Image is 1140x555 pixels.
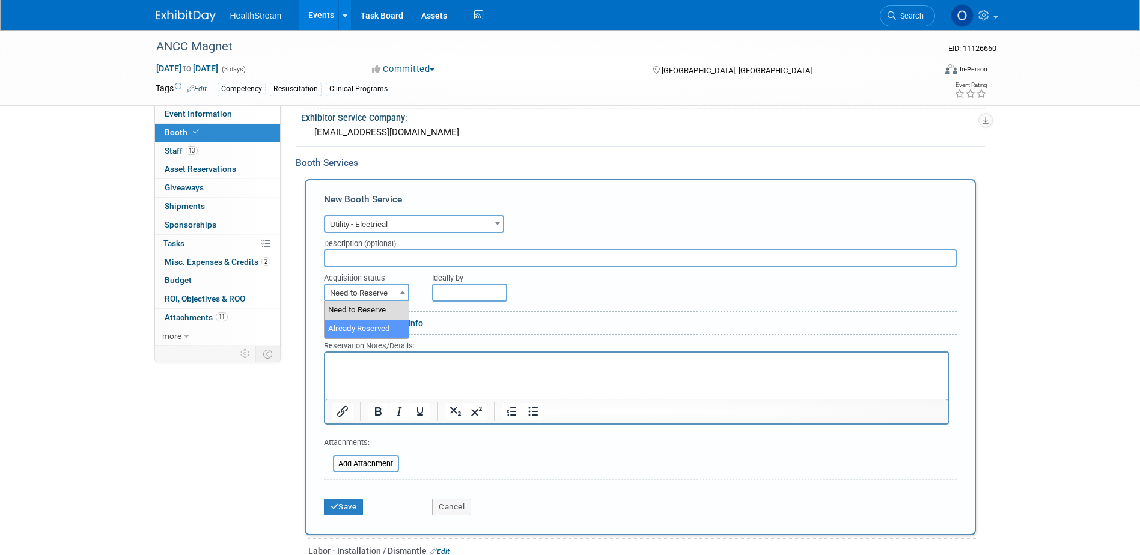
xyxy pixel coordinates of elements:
[163,238,184,248] span: Tasks
[324,284,409,302] span: Need to Reserve
[165,201,205,211] span: Shipments
[155,105,280,123] a: Event Information
[155,124,280,142] a: Booth
[255,346,280,362] td: Toggle Event Tabs
[155,327,280,345] a: more
[432,499,471,515] button: Cancel
[155,309,280,327] a: Attachments11
[235,346,256,362] td: Personalize Event Tab Strip
[155,198,280,216] a: Shipments
[959,65,987,74] div: In-Person
[662,66,812,75] span: [GEOGRAPHIC_DATA], [GEOGRAPHIC_DATA]
[324,193,957,212] div: New Booth Service
[502,403,522,420] button: Numbered list
[165,220,216,229] span: Sponsorships
[218,83,266,96] div: Competency
[216,312,228,321] span: 11
[155,253,280,271] a: Misc. Expenses & Credits2
[261,257,270,266] span: 2
[156,10,216,22] img: ExhibitDay
[324,267,415,284] div: Acquisition status
[165,127,201,137] span: Booth
[156,82,207,96] td: Tags
[165,275,192,285] span: Budget
[301,109,985,124] div: Exhibitor Service Company:
[165,183,204,192] span: Giveaways
[523,403,543,420] button: Bullet list
[155,216,280,234] a: Sponsorships
[325,216,503,233] span: Utility - Electrical
[325,301,409,320] li: Need to Reserve
[368,63,439,76] button: Committed
[165,109,232,118] span: Event Information
[165,312,228,322] span: Attachments
[325,285,408,302] span: Need to Reserve
[162,331,181,341] span: more
[326,83,391,96] div: Clinical Programs
[954,82,987,88] div: Event Rating
[270,83,322,96] div: Resuscitation
[389,403,409,420] button: Italic
[155,179,280,197] a: Giveaways
[368,403,388,420] button: Bold
[296,156,985,169] div: Booth Services
[165,257,270,267] span: Misc. Expenses & Credits
[155,160,280,178] a: Asset Reservations
[432,267,902,284] div: Ideally by
[410,403,430,420] button: Underline
[945,64,957,74] img: Format-Inperson.png
[165,164,236,174] span: Asset Reservations
[864,62,988,80] div: Event Format
[193,129,199,135] i: Booth reservation complete
[324,437,399,451] div: Attachments:
[324,339,949,351] div: Reservation Notes/Details:
[880,5,935,26] a: Search
[165,146,198,156] span: Staff
[155,271,280,290] a: Budget
[155,142,280,160] a: Staff13
[155,290,280,308] a: ROI, Objectives & ROO
[325,320,409,338] li: Already Reserved
[948,44,996,53] span: Event ID: 11126660
[187,85,207,93] a: Edit
[466,403,487,420] button: Superscript
[951,4,974,27] img: Olivia Christopher
[152,36,917,58] div: ANCC Magnet
[324,215,504,233] span: Utility - Electrical
[165,294,245,303] span: ROI, Objectives & ROO
[310,123,976,142] div: [EMAIL_ADDRESS][DOMAIN_NAME]
[221,65,246,73] span: (3 days)
[896,11,924,20] span: Search
[324,233,957,249] div: Description (optional)
[324,499,364,515] button: Save
[445,403,466,420] button: Subscript
[186,146,198,155] span: 13
[230,11,282,20] span: HealthStream
[181,64,193,73] span: to
[156,63,219,74] span: [DATE] [DATE]
[155,235,280,253] a: Tasks
[332,403,353,420] button: Insert/edit link
[325,353,948,399] iframe: Rich Text Area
